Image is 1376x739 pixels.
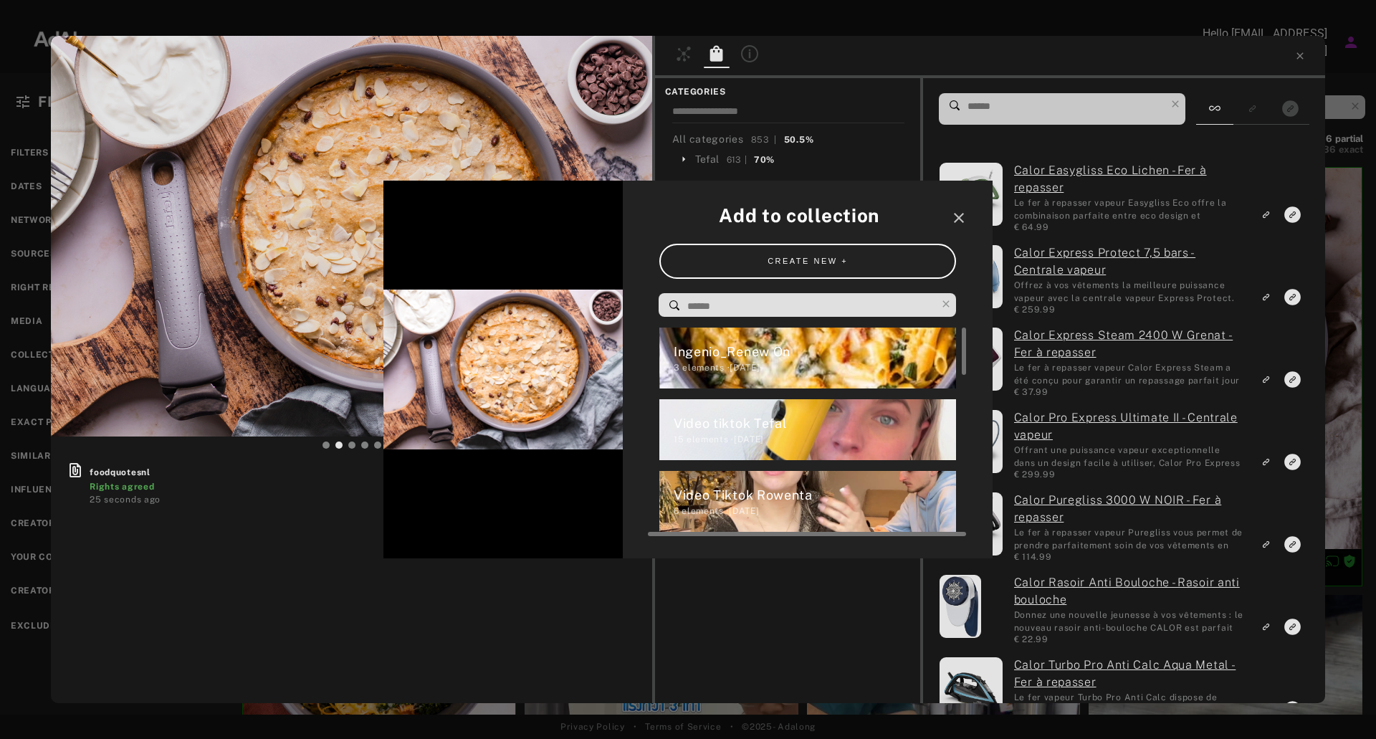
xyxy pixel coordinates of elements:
[659,244,957,279] button: CREATE NEW +
[674,506,679,516] span: 6
[674,485,957,505] div: Video Tiktok Rowenta
[674,433,957,446] div: elements · [DATE]
[674,505,957,518] div: elements · [DATE]
[648,201,967,229] div: Add to collection
[674,414,957,433] div: Video tiktok Tefal
[674,361,957,374] div: elements · [DATE]
[674,363,680,373] span: 3
[383,290,623,449] img: 1760095116033737434_1.jpg
[674,342,957,361] div: Ingenio_Renew On
[674,434,684,444] span: 15
[950,209,967,227] i: close
[1304,670,1376,739] iframe: Chat Widget
[1304,670,1376,739] div: Chatwidget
